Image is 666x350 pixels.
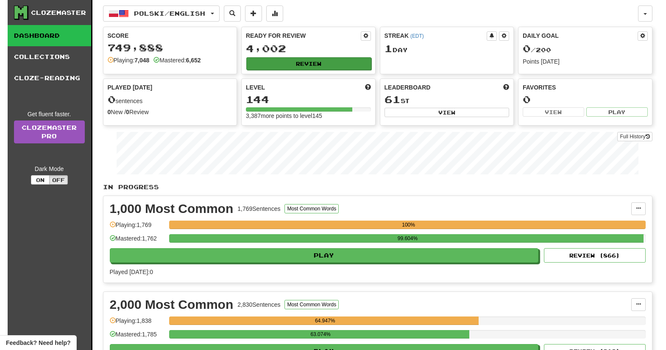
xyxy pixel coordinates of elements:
[108,108,233,116] div: New / Review
[110,202,234,215] div: 1,000 Most Common
[6,339,70,347] span: Open feedback widget
[110,269,153,275] span: Played [DATE]: 0
[14,120,85,143] a: ClozemasterPro
[14,165,85,173] div: Dark Mode
[385,83,431,92] span: Leaderboard
[246,83,265,92] span: Level
[246,112,371,120] div: 3,387 more points to level 145
[523,94,648,105] div: 0
[110,248,539,263] button: Play
[544,248,646,263] button: Review (866)
[172,221,646,229] div: 100%
[385,31,487,40] div: Streak
[108,42,233,53] div: 749,888
[284,204,339,213] button: Most Common Words
[246,57,371,70] button: Review
[365,83,371,92] span: Score more points to level up
[523,42,531,54] span: 0
[186,57,201,64] strong: 6,652
[110,234,165,248] div: Mastered: 1,762
[31,8,86,17] div: Clozemaster
[126,109,129,115] strong: 0
[246,43,371,54] div: 4,002
[284,300,339,309] button: Most Common Words
[108,94,233,105] div: sentences
[237,204,280,213] div: 1,769 Sentences
[523,46,551,53] span: / 200
[385,43,510,54] div: Day
[617,132,652,141] button: Full History
[410,33,424,39] a: (EDT)
[246,94,371,105] div: 144
[8,67,91,89] a: Cloze-Reading
[14,110,85,118] div: Get fluent faster.
[385,42,393,54] span: 1
[8,46,91,67] a: Collections
[246,31,361,40] div: Ready for Review
[385,94,510,105] div: st
[110,330,165,344] div: Mastered: 1,785
[110,221,165,235] div: Playing: 1,769
[108,109,111,115] strong: 0
[523,57,648,66] div: Points [DATE]
[31,175,50,185] button: On
[108,83,153,92] span: Played [DATE]
[108,93,116,105] span: 0
[153,56,201,64] div: Mastered:
[172,234,644,243] div: 99.604%
[266,6,283,22] button: More stats
[586,107,648,117] button: Play
[245,6,262,22] button: Add sentence to collection
[49,175,68,185] button: Off
[103,183,652,191] p: In Progress
[8,25,91,46] a: Dashboard
[385,93,401,105] span: 61
[134,10,205,17] span: Polski / English
[237,300,280,309] div: 2,830 Sentences
[103,6,220,22] button: Polski/English
[224,6,241,22] button: Search sentences
[172,316,479,325] div: 64.947%
[503,83,509,92] span: This week in points, UTC
[134,57,149,64] strong: 7,048
[385,108,510,117] button: View
[108,56,150,64] div: Playing:
[523,83,648,92] div: Favorites
[110,298,234,311] div: 2,000 Most Common
[523,31,638,41] div: Daily Goal
[110,316,165,330] div: Playing: 1,838
[523,107,584,117] button: View
[108,31,233,40] div: Score
[172,330,470,339] div: 63.074%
